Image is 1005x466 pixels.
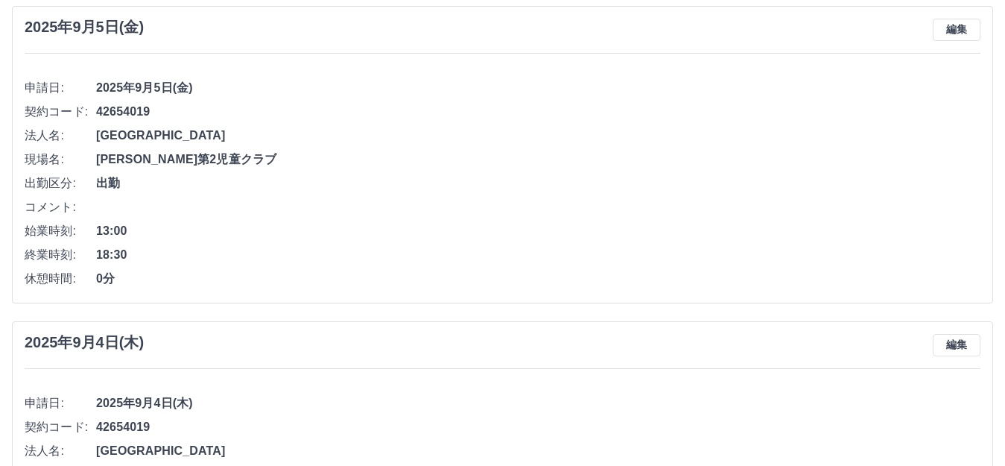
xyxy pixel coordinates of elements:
[25,79,96,97] span: 申請日:
[96,151,980,169] span: [PERSON_NAME]第2児童クラブ
[96,246,980,264] span: 18:30
[25,198,96,216] span: コメント:
[25,442,96,460] span: 法人名:
[96,174,980,192] span: 出勤
[933,19,980,41] button: 編集
[96,270,980,288] span: 0分
[96,442,980,460] span: [GEOGRAPHIC_DATA]
[96,79,980,97] span: 2025年9月5日(金)
[25,334,144,351] h3: 2025年9月4日(木)
[25,151,96,169] span: 現場名:
[25,103,96,121] span: 契約コード:
[96,222,980,240] span: 13:00
[96,103,980,121] span: 42654019
[933,334,980,356] button: 編集
[25,394,96,412] span: 申請日:
[25,270,96,288] span: 休憩時間:
[96,127,980,145] span: [GEOGRAPHIC_DATA]
[96,394,980,412] span: 2025年9月4日(木)
[25,127,96,145] span: 法人名:
[25,418,96,436] span: 契約コード:
[96,418,980,436] span: 42654019
[25,246,96,264] span: 終業時刻:
[25,19,144,36] h3: 2025年9月5日(金)
[25,174,96,192] span: 出勤区分:
[25,222,96,240] span: 始業時刻:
